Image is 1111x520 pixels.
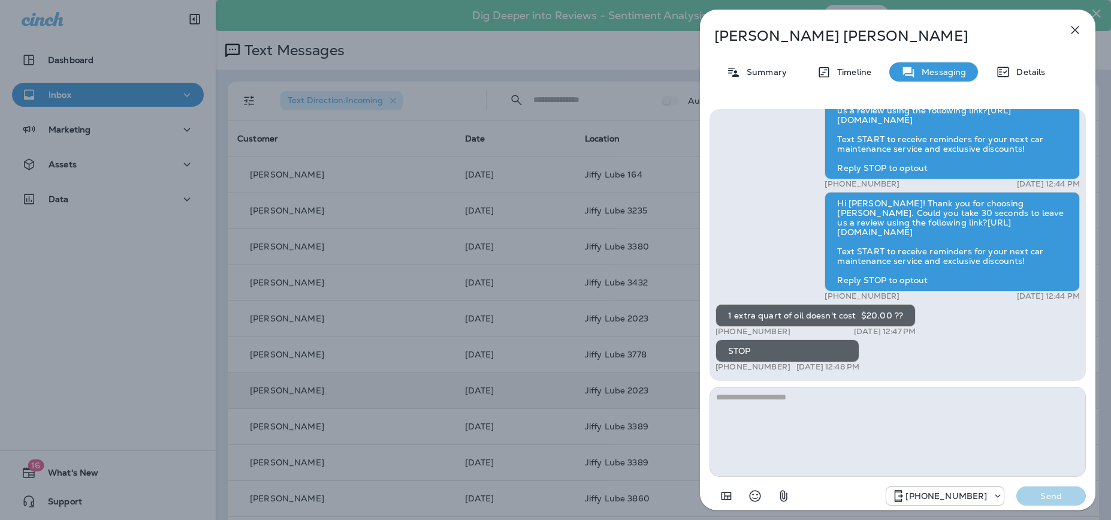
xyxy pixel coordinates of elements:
[1010,67,1045,77] p: Details
[825,179,899,189] p: [PHONE_NUMBER]
[905,491,987,501] p: [PHONE_NUMBER]
[743,484,767,508] button: Select an emoji
[916,67,966,77] p: Messaging
[741,67,787,77] p: Summary
[715,339,859,362] div: STOP
[714,28,1041,44] p: [PERSON_NAME] [PERSON_NAME]
[825,291,899,301] p: [PHONE_NUMBER]
[715,304,916,327] div: 1 extra quart of oil doesn't cost $20.00 ??
[886,489,1004,503] div: +1 (720) 802-4170
[854,327,916,336] p: [DATE] 12:47 PM
[796,362,859,372] p: [DATE] 12:48 PM
[1017,291,1080,301] p: [DATE] 12:44 PM
[1017,179,1080,189] p: [DATE] 12:44 PM
[714,484,738,508] button: Add in a premade template
[825,80,1080,179] div: Hi [PERSON_NAME]! Thank you for choosing [PERSON_NAME]. Could you take 30 seconds to leave us a r...
[715,362,790,372] p: [PHONE_NUMBER]
[831,67,871,77] p: Timeline
[825,192,1080,291] div: Hi [PERSON_NAME]! Thank you for choosing [PERSON_NAME]. Could you take 30 seconds to leave us a r...
[715,327,790,336] p: [PHONE_NUMBER]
